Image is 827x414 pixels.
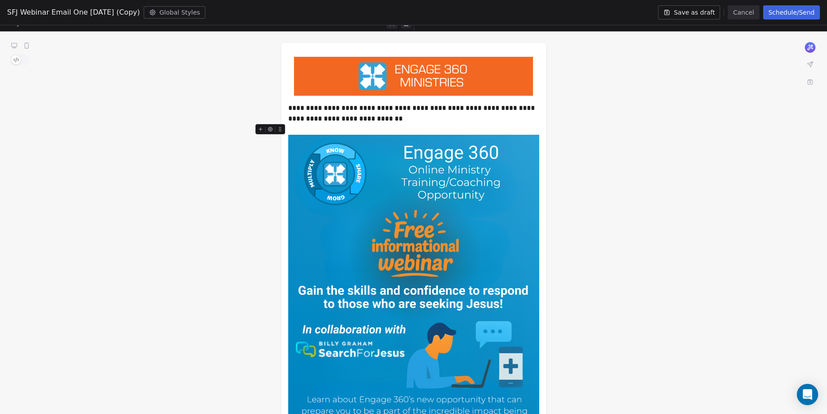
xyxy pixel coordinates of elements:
[763,5,820,20] button: Schedule/Send
[7,7,140,18] span: SFJ Webinar Email One [DATE] (Copy)
[797,384,818,405] div: Open Intercom Messenger
[728,5,759,20] button: Cancel
[144,6,206,19] button: Global Styles
[658,5,721,20] button: Save as draft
